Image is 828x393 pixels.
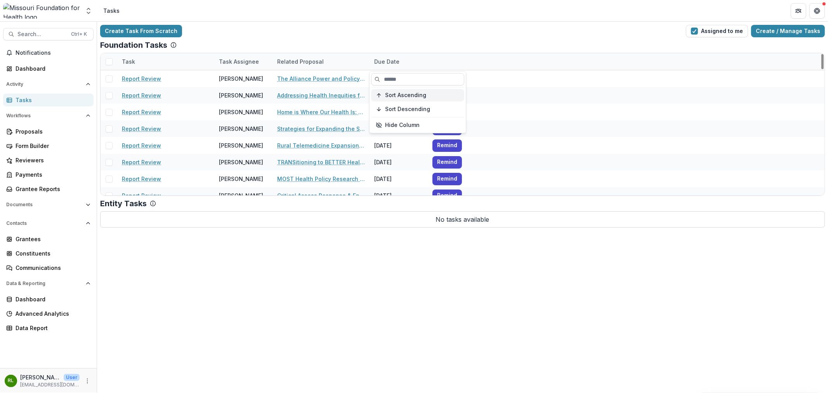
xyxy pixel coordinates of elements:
button: More [83,376,92,386]
a: Payments [3,168,94,181]
div: Due Date [370,53,428,70]
div: Form Builder [16,142,87,150]
button: Open Contacts [3,217,94,230]
a: Home is Where Our Health Is: Strategic Code Enforcement for Indoor Housing Quality [277,108,365,116]
a: Communications [3,261,94,274]
a: Addressing Health Inequities for Patients with [MEDICAL_DATA] by Providing Comprehensive Services [277,91,365,99]
div: Related Proposal [273,57,328,66]
a: Grantee Reports [3,183,94,195]
button: Remind [432,156,462,169]
div: Rebekah Lerch [8,378,14,383]
p: [EMAIL_ADDRESS][DOMAIN_NAME] [20,381,80,388]
div: Task [117,53,214,70]
button: Get Help [809,3,825,19]
div: [PERSON_NAME] [219,91,263,99]
div: Tasks [16,96,87,104]
div: Related Proposal [273,53,370,70]
button: Search... [3,28,94,40]
span: Sort Ascending [385,92,426,99]
a: Dashboard [3,293,94,306]
button: Open Activity [3,78,94,90]
a: Report Review [122,75,161,83]
div: Ctrl + K [69,30,89,38]
a: Report Review [122,125,161,133]
button: Open entity switcher [83,3,94,19]
a: Report Review [122,158,161,166]
div: Communications [16,264,87,272]
a: Report Review [122,108,161,116]
div: Grantees [16,235,87,243]
div: [DATE] [370,70,428,87]
button: Sort Descending [371,103,464,115]
button: Remind [432,173,462,185]
p: Entity Tasks [100,199,147,208]
div: [PERSON_NAME] [219,191,263,200]
a: Rural Telemedicine Expansion and Support [277,141,365,150]
div: Due Date [370,57,404,66]
span: Activity [6,82,83,87]
div: [DATE] [370,137,428,154]
a: Advanced Analytics [3,307,94,320]
a: Constituents [3,247,94,260]
button: Partners [791,3,806,19]
div: [DATE] [370,187,428,204]
span: Workflows [6,113,83,118]
a: Create / Manage Tasks [751,25,825,37]
a: TRANSitioning to BETTER Health [277,158,365,166]
div: Proposals [16,127,87,136]
span: Notifications [16,50,90,56]
a: Grantees [3,233,94,245]
a: Proposals [3,125,94,138]
span: Contacts [6,221,83,226]
span: Documents [6,202,83,207]
div: [PERSON_NAME] [219,75,263,83]
div: [PERSON_NAME] [219,141,263,150]
button: Assigned to me [686,25,748,37]
span: Search... [17,31,66,38]
div: Payments [16,170,87,179]
div: Dashboard [16,295,87,303]
a: Reviewers [3,154,94,167]
a: Form Builder [3,139,94,152]
div: Reviewers [16,156,87,164]
div: [DATE] [370,170,428,187]
span: Data & Reporting [6,281,83,286]
a: Report Review [122,191,161,200]
p: No tasks available [100,211,825,228]
div: Grantee Reports [16,185,87,193]
button: Sort Ascending [371,89,464,101]
a: Report Review [122,91,161,99]
button: Open Data & Reporting [3,277,94,290]
div: Task Assignee [214,57,264,66]
div: [PERSON_NAME] [219,158,263,166]
button: Remind [432,139,462,152]
button: Open Documents [3,198,94,211]
a: Report Review [122,175,161,183]
button: Notifications [3,47,94,59]
div: [PERSON_NAME] [219,175,263,183]
div: Advanced Analytics [16,310,87,318]
div: Task Assignee [214,53,273,70]
div: Tasks [103,7,120,15]
a: Strategies for Expanding the SLPS Healthy Schools Movement [277,125,365,133]
a: Critical Assess Response & Engagement (CARE) Implementation project [277,191,365,200]
a: Report Review [122,141,161,150]
div: [PERSON_NAME] [219,108,263,116]
div: Data Report [16,324,87,332]
div: Task [117,57,140,66]
p: [PERSON_NAME] [20,373,61,381]
span: Sort Descending [385,106,430,113]
a: Dashboard [3,62,94,75]
img: Missouri Foundation for Health logo [3,3,80,19]
button: Hide Column [371,119,464,131]
a: Data Report [3,322,94,334]
div: [PERSON_NAME] [219,125,263,133]
nav: breadcrumb [100,5,123,16]
button: Remind [432,190,462,202]
div: Dashboard [16,64,87,73]
div: Constituents [16,249,87,257]
a: MOST Health Policy Research Initiative [277,175,365,183]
